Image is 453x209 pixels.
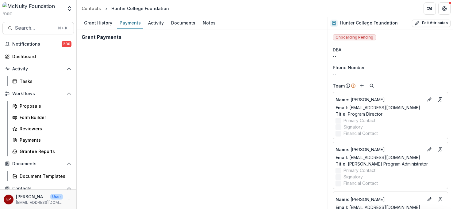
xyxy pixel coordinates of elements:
[333,34,376,40] span: Onboarding Pending
[2,159,74,169] button: Open Documents
[12,42,62,47] span: Notifications
[15,25,54,31] span: Search...
[200,17,218,29] a: Notes
[2,2,63,15] img: McNulty Foundation logo
[10,171,74,181] a: Document Templates
[336,197,349,202] span: Name :
[82,17,115,29] a: Grant History
[426,146,433,153] button: Edit
[82,5,101,12] div: Contacts
[79,4,171,13] nav: breadcrumb
[20,125,69,132] div: Reviewers
[333,47,341,53] span: DBA
[2,22,74,34] button: Search...
[12,91,64,96] span: Workflows
[16,193,48,200] p: [PERSON_NAME]
[10,146,74,156] a: Grantee Reports
[344,180,378,186] span: Financial Contact
[412,20,451,27] button: Edit Attributes
[117,18,143,27] div: Payments
[2,64,74,74] button: Open Activity
[424,2,436,15] button: Partners
[6,197,11,201] div: esther park
[336,104,420,111] a: Email: [EMAIL_ADDRESS][DOMAIN_NAME]
[344,124,363,130] span: Signatory
[358,82,366,89] button: Add
[336,111,347,117] span: Title :
[336,161,445,167] p: [PERSON_NAME] Program Administrator
[10,101,74,111] a: Proposals
[56,25,69,32] div: ⌘ + K
[117,17,143,29] a: Payments
[20,114,69,121] div: Form Builder
[436,144,445,154] a: Go to contact
[344,130,378,136] span: Financial Contact
[12,161,64,166] span: Documents
[20,148,69,155] div: Grantee Reports
[10,76,74,86] a: Tasks
[200,18,218,27] div: Notes
[146,18,166,27] div: Activity
[336,154,420,161] a: Email: [EMAIL_ADDRESS][DOMAIN_NAME]
[79,4,103,13] a: Contacts
[146,17,166,29] a: Activity
[336,196,423,203] a: Name: [PERSON_NAME]
[20,103,69,109] div: Proposals
[50,194,63,200] p: User
[426,196,433,203] button: Edit
[436,95,445,104] a: Go to contact
[12,53,69,60] div: Dashboard
[336,146,423,153] a: Name: [PERSON_NAME]
[336,155,348,160] span: Email:
[436,194,445,204] a: Go to contact
[10,135,74,145] a: Payments
[10,112,74,122] a: Form Builder
[344,117,375,124] span: Primary Contact
[82,18,115,27] div: Grant History
[82,34,121,40] h2: Grant Payments
[10,124,74,134] a: Reviewers
[169,18,198,27] div: Documents
[333,83,345,89] p: Team
[62,41,71,47] span: 280
[20,137,69,143] div: Payments
[20,173,69,179] div: Document Templates
[438,2,451,15] button: Get Help
[16,200,63,205] p: [EMAIL_ADDRESS][DOMAIN_NAME]
[111,5,169,12] div: Hunter College Foundation
[336,161,347,166] span: Title :
[340,21,398,26] h2: Hunter College Foundation
[333,64,365,71] span: Phone Number
[368,82,375,89] button: Search
[336,147,349,152] span: Name :
[2,39,74,49] button: Notifications280
[336,96,423,103] a: Name: [PERSON_NAME]
[336,96,423,103] p: [PERSON_NAME]
[12,66,64,72] span: Activity
[2,89,74,99] button: Open Workflows
[336,105,348,110] span: Email:
[2,51,74,62] a: Dashboard
[65,2,74,15] button: Open entity switcher
[65,196,73,203] button: More
[20,78,69,84] div: Tasks
[336,146,423,153] p: [PERSON_NAME]
[344,174,363,180] span: Signatory
[336,196,423,203] p: [PERSON_NAME]
[344,167,375,174] span: Primary Contact
[2,184,74,193] button: Open Contacts
[426,96,433,103] button: Edit
[333,53,448,59] div: --
[12,186,64,191] span: Contacts
[336,97,349,102] span: Name :
[336,111,445,117] p: Program Director
[333,71,448,77] div: --
[169,17,198,29] a: Documents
